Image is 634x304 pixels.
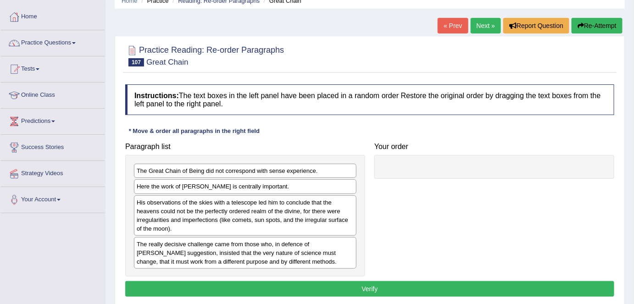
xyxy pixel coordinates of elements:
[125,143,365,151] h4: Paragraph list
[146,58,189,66] small: Great Chain
[471,18,501,33] a: Next »
[0,109,105,132] a: Predictions
[0,83,105,105] a: Online Class
[0,187,105,210] a: Your Account
[0,135,105,158] a: Success Stories
[0,4,105,27] a: Home
[572,18,623,33] button: Re-Attempt
[374,143,614,151] h4: Your order
[134,237,356,269] div: The really decisive challenge came from those who, in defence of [PERSON_NAME] suggestion, insist...
[134,164,356,178] div: The Great Chain of Being did not correspond with sense experience.
[134,92,179,99] b: Instructions:
[125,281,614,297] button: Verify
[503,18,569,33] button: Report Question
[125,127,263,135] div: * Move & order all paragraphs in the right field
[125,44,284,66] h2: Practice Reading: Re-order Paragraphs
[134,179,356,193] div: Here the work of [PERSON_NAME] is centrally important.
[0,56,105,79] a: Tests
[125,84,614,115] h4: The text boxes in the left panel have been placed in a random order Restore the original order by...
[128,58,144,66] span: 107
[0,161,105,184] a: Strategy Videos
[438,18,468,33] a: « Prev
[134,195,356,236] div: His observations of the skies with a telescope led him to conclude that the heavens could not be ...
[0,30,105,53] a: Practice Questions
